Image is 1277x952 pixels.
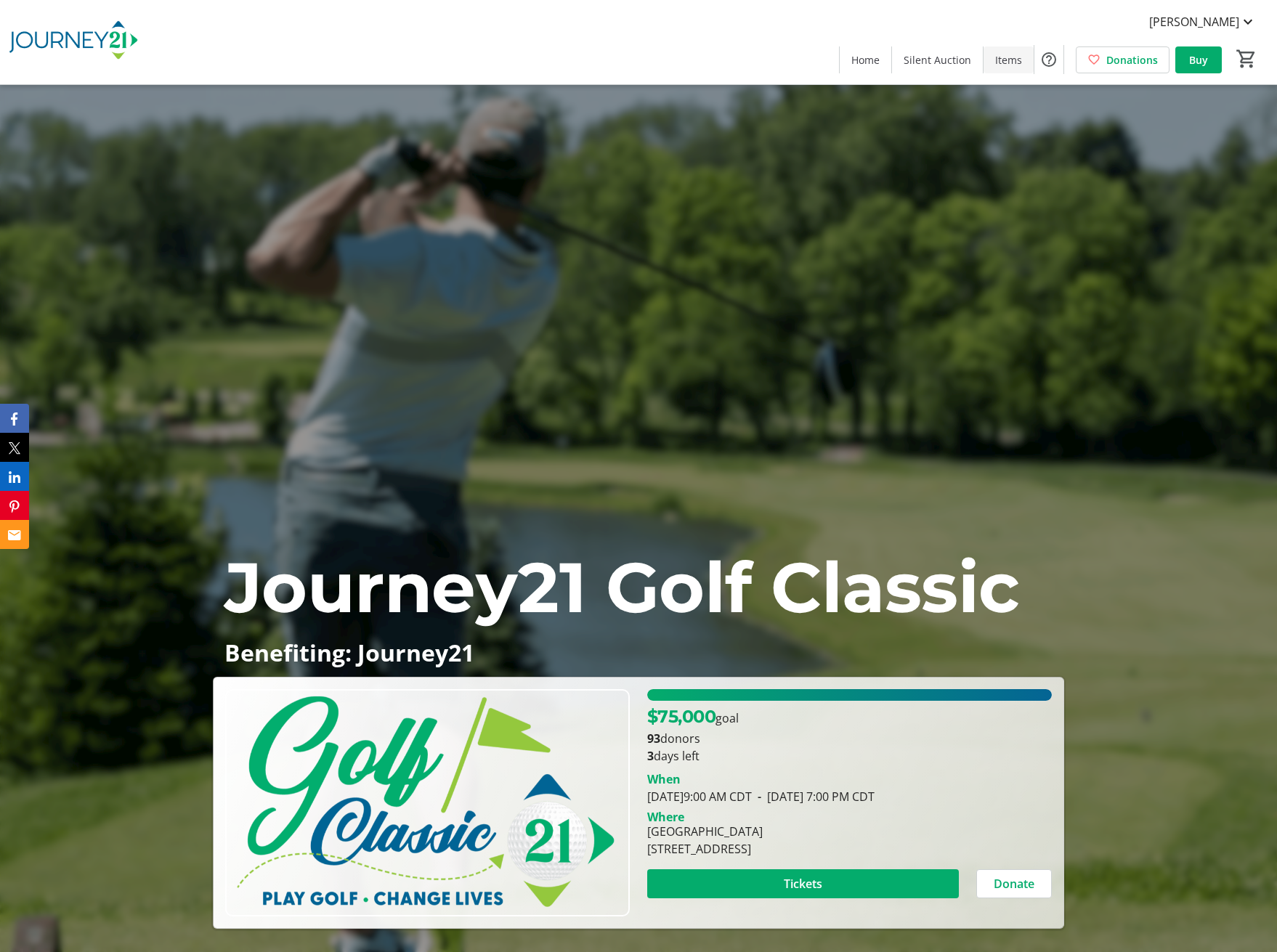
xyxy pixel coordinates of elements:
[647,789,752,805] span: [DATE] 9:00 AM CDT
[224,640,1053,665] p: Benefiting: Journey21
[647,840,763,858] div: [STREET_ADDRESS]
[995,52,1022,68] span: Items
[647,747,1052,765] p: days left
[840,46,891,73] a: Home
[647,811,684,823] div: Where
[851,52,880,68] span: Home
[224,545,1020,630] span: Journey21 Golf Classic
[1149,13,1239,30] span: [PERSON_NAME]
[976,869,1052,898] button: Donate
[1106,52,1158,68] span: Donations
[1076,46,1169,73] a: Donations
[647,689,1052,701] div: 100% of fundraising goal reached
[1175,46,1222,73] a: Buy
[984,46,1034,73] a: Items
[892,46,983,73] a: Silent Auction
[647,706,716,727] span: $75,000
[647,823,763,840] div: [GEOGRAPHIC_DATA]
[752,789,767,805] span: -
[784,875,822,892] span: Tickets
[1034,45,1063,74] button: Help
[1138,10,1268,33] button: [PERSON_NAME]
[647,731,660,746] b: 93
[647,730,1052,747] p: donors
[225,689,630,916] img: Campaign CTA Media Photo
[647,748,654,764] span: 3
[1233,46,1260,72] button: Cart
[752,789,875,805] span: [DATE] 7:00 PM CDT
[1189,52,1208,68] span: Buy
[647,869,959,898] button: Tickets
[994,875,1034,892] span: Donate
[647,770,681,788] div: When
[9,6,138,78] img: Journey21's Logo
[647,704,739,730] p: goal
[904,52,971,68] span: Silent Auction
